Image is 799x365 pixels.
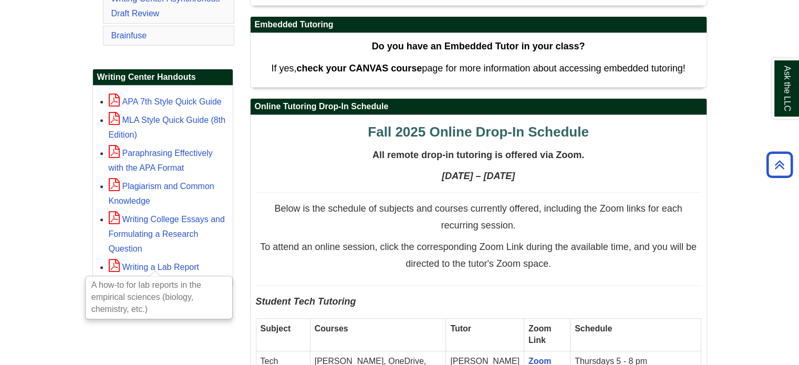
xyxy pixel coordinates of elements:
a: Writing a Lab Report [109,263,199,272]
h2: Online Tutoring Drop-In Schedule [251,99,707,115]
a: Plagiarism and Common Knowledge [109,182,214,205]
strong: Schedule [575,324,612,333]
strong: Courses [315,324,348,333]
span: Below is the schedule of subjects and courses currently offered, including the Zoom links for eac... [274,203,682,231]
div: A how-to for lab reports in the empirical sciences (biology, chemistry, etc.) [86,277,232,318]
strong: [DATE] – [DATE] [442,171,515,181]
strong: Zoom Link [528,324,552,345]
a: APA 7th Style Quick Guide [109,97,222,106]
strong: Tutor [450,324,471,333]
a: Paraphrasing Effectively with the APA Format [109,149,213,172]
span: If yes, page for more information about accessing embedded tutoring! [271,63,685,74]
a: Back to Top [763,158,796,172]
strong: Do you have an Embedded Tutor in your class? [372,41,585,51]
strong: check your CANVAS course [296,63,422,74]
span: Student Tech Tutoring [256,296,356,307]
span: Fall 2025 Online Drop-In Schedule [368,124,588,140]
h2: Writing Center Handouts [93,69,233,86]
span: To attend an online session, click the corresponding Zoom Link during the available time, and you... [260,242,696,269]
span: All remote drop-in tutoring is offered via Zoom. [372,150,584,160]
strong: Subject [261,324,291,333]
h2: Embedded Tutoring [251,17,707,33]
a: MLA Style Quick Guide (8th Edition) [109,116,226,139]
a: Brainfuse [111,31,147,40]
a: Writing College Essays and Formulating a Research Question [109,215,225,253]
